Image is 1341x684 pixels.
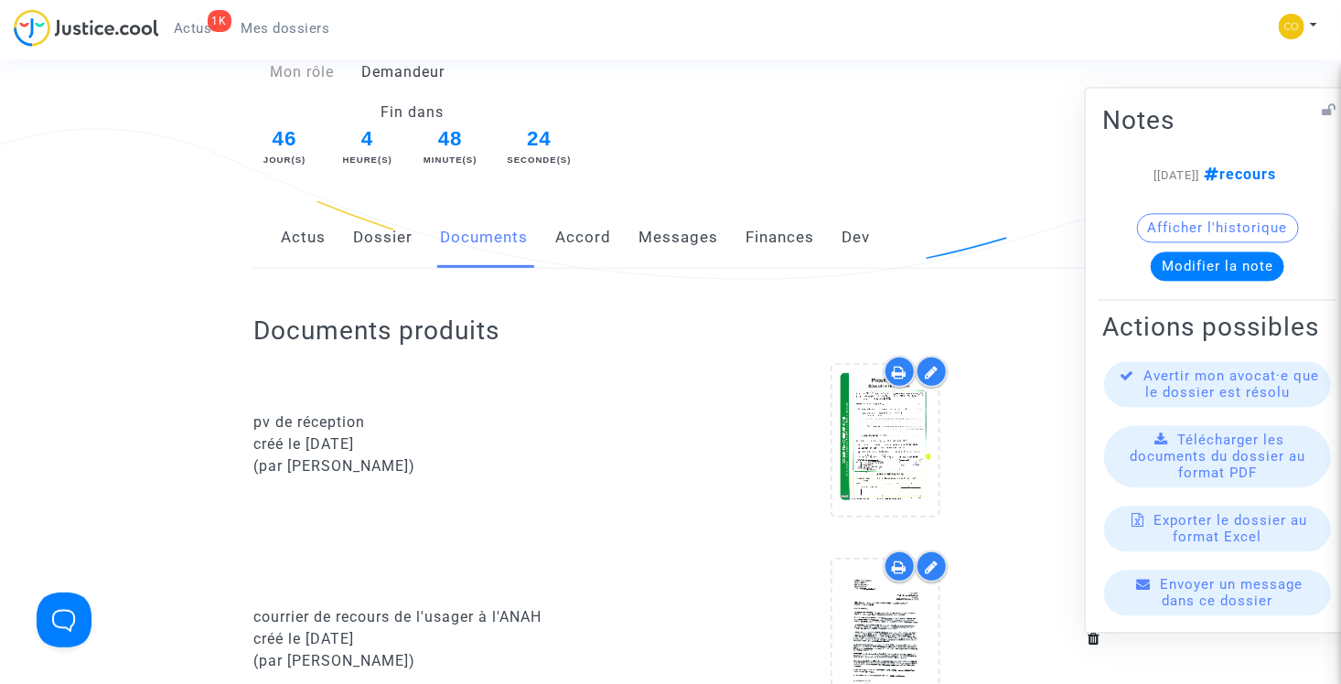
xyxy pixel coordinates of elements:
a: Mes dossiers [227,15,345,42]
div: créé le [DATE] [253,628,657,650]
h2: Documents produits [253,315,1087,347]
a: 1KActus [159,15,227,42]
span: Envoyer un message dans ce dossier [1161,577,1303,610]
img: 5a13cfc393247f09c958b2f13390bacc [1279,14,1304,39]
a: Accord [555,208,611,268]
div: créé le [DATE] [253,433,657,455]
img: jc-logo.svg [14,9,159,47]
a: Dev [842,208,870,268]
h2: Notes [1102,105,1333,137]
div: 1K [208,10,231,32]
span: [[DATE]] [1154,169,1200,183]
span: Avertir mon avocat·e que le dossier est résolu [1144,369,1320,401]
button: Afficher l'historique [1137,214,1299,243]
span: recours [1200,166,1277,184]
button: Modifier la note [1151,252,1284,282]
a: Actus [281,208,326,268]
div: Fin dans [240,102,584,123]
h2: Actions possibles [1102,312,1333,344]
span: 24 [507,123,573,155]
a: Dossier [353,208,413,268]
div: (par [PERSON_NAME]) [253,650,657,672]
span: 46 [252,123,317,155]
a: Messages [638,208,718,268]
a: Finances [746,208,814,268]
div: Minute(s) [417,154,483,166]
div: courrier de recours de l'usager à l'ANAH [253,606,657,628]
span: Exporter le dossier au format Excel [1154,513,1308,546]
span: Télécharger les documents du dossier au format PDF [1130,433,1305,482]
div: Seconde(s) [507,154,573,166]
div: Mon rôle [240,61,348,83]
span: Mes dossiers [241,20,330,37]
span: Actus [174,20,212,37]
div: Heure(s) [341,154,394,166]
span: 4 [341,123,394,155]
iframe: Help Scout Beacon - Open [37,593,91,647]
div: (par [PERSON_NAME]) [253,455,657,477]
a: Documents [440,208,528,268]
span: 48 [417,123,483,155]
div: Demandeur [348,61,670,83]
div: Jour(s) [252,154,317,166]
div: pv de réception [253,411,657,433]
